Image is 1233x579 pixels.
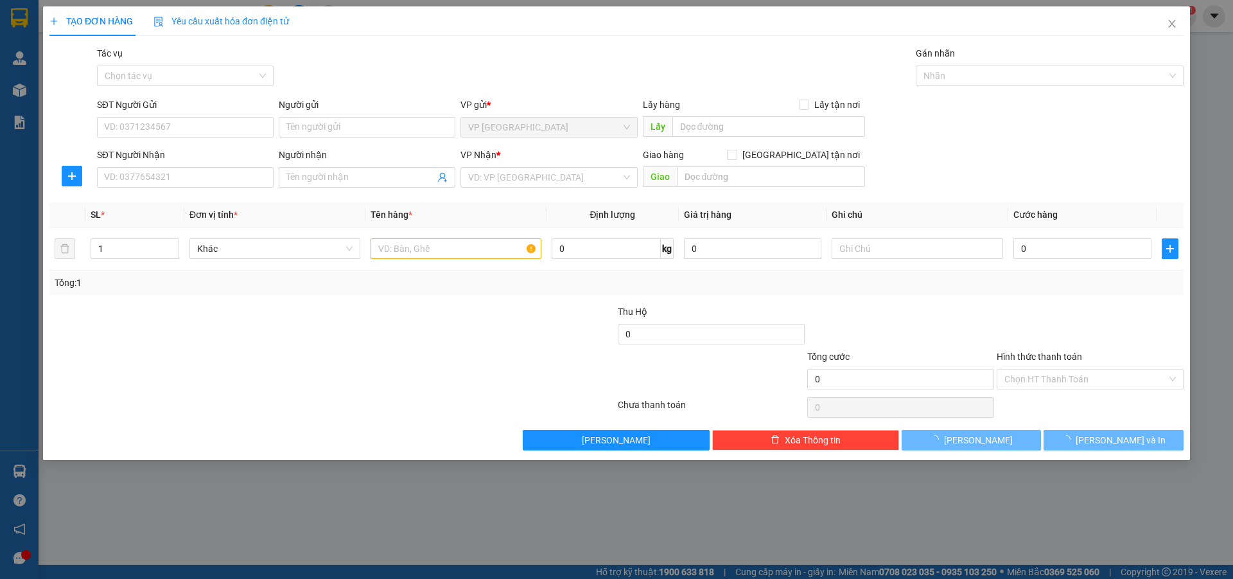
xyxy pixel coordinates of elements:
div: Chưa thanh toán [616,398,806,420]
span: loading [1062,435,1076,444]
input: VD: Bàn, Ghế [371,238,541,259]
span: kg [661,238,674,259]
img: icon [153,17,164,27]
span: delete [771,435,780,445]
div: SĐT Người Gửi [97,98,274,112]
span: Định lượng [590,209,636,220]
div: SĐT Người Nhận [97,148,274,162]
span: user-add [438,172,448,183]
div: Tổng: 1 [55,276,476,290]
span: VP Đà Lạt [469,118,630,137]
span: [PERSON_NAME] [582,433,651,447]
span: Lấy tận nơi [809,98,865,112]
input: 0 [684,238,822,259]
span: Thu Hộ [618,307,647,317]
button: delete [55,238,75,259]
button: Close [1154,6,1190,42]
span: TẠO ĐƠN HÀNG [49,16,133,26]
span: [PERSON_NAME] [945,433,1013,447]
span: Giá trị hàng [684,209,731,220]
div: VP gửi [461,98,638,112]
button: [PERSON_NAME] và In [1044,430,1184,450]
button: plus [1162,238,1178,259]
span: close [1167,19,1177,29]
button: [PERSON_NAME] [902,430,1041,450]
span: loading [931,435,945,444]
span: plus [1162,244,1178,254]
input: Dọc đường [677,166,865,187]
span: Xóa Thông tin [785,433,841,447]
span: [PERSON_NAME] và In [1076,433,1166,447]
button: deleteXóa Thông tin [713,430,900,450]
div: Người nhận [279,148,455,162]
input: Dọc đường [672,116,865,137]
span: Giao hàng [643,150,684,160]
span: Lấy hàng [643,100,680,110]
span: Tên hàng [371,209,412,220]
span: Khác [197,239,353,258]
label: Hình thức thanh toán [997,352,1082,362]
button: [PERSON_NAME] [523,430,710,450]
span: Tổng cước [807,352,850,362]
th: Ghi chú [827,202,1008,227]
span: Lấy [643,116,672,137]
button: plus [62,166,82,186]
span: VP Nhận [461,150,497,160]
span: Giao [643,166,677,187]
label: Gán nhãn [916,48,955,58]
span: [GEOGRAPHIC_DATA] tận nơi [737,148,865,162]
label: Tác vụ [97,48,123,58]
span: plus [62,171,82,181]
span: plus [49,17,58,26]
span: Cước hàng [1013,209,1058,220]
span: Đơn vị tính [189,209,238,220]
input: Ghi Chú [832,238,1003,259]
span: SL [91,209,101,220]
span: Yêu cầu xuất hóa đơn điện tử [153,16,289,26]
div: Người gửi [279,98,455,112]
